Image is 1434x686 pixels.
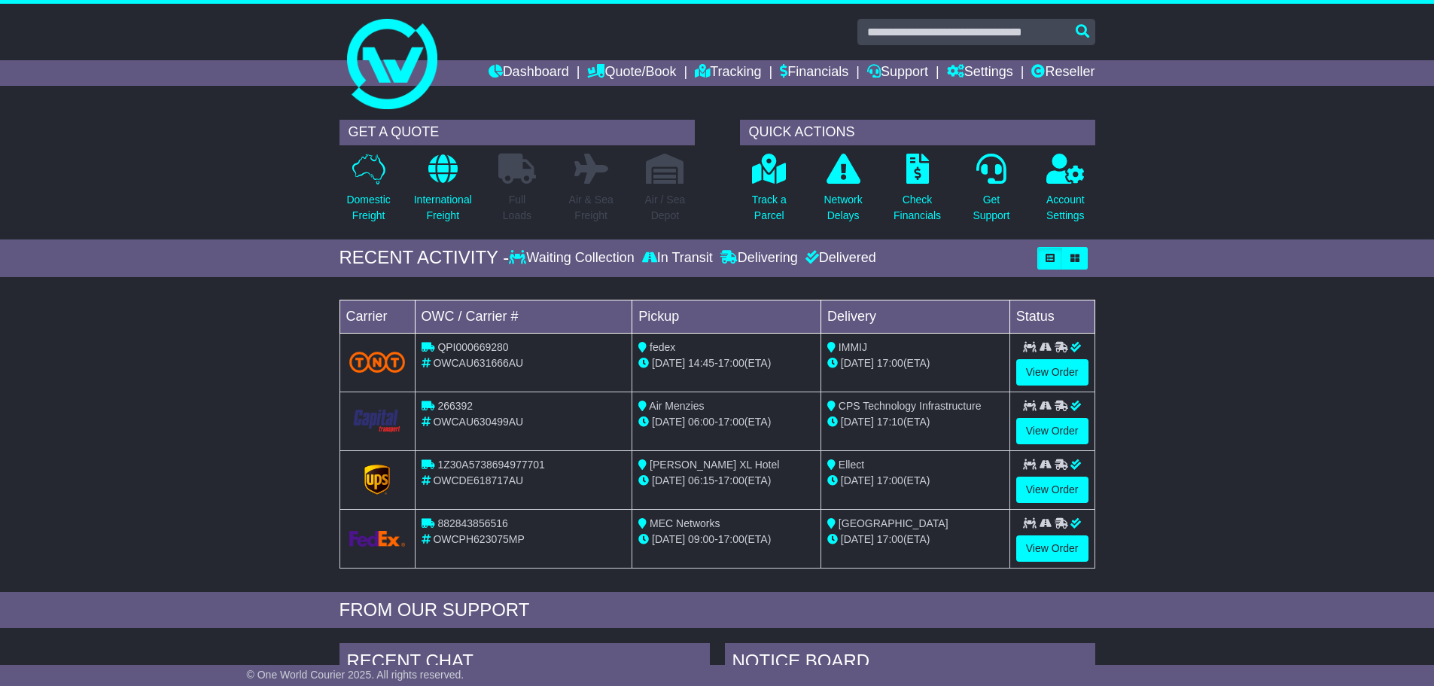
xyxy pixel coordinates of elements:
[1031,60,1095,86] a: Reseller
[645,192,686,224] p: Air / Sea Depot
[877,357,903,369] span: 17:00
[433,357,523,369] span: OWCAU631666AU
[973,192,1009,224] p: Get Support
[509,250,638,267] div: Waiting Collection
[638,532,814,547] div: - (ETA)
[413,153,473,232] a: InternationalFreight
[877,533,903,545] span: 17:00
[652,474,685,486] span: [DATE]
[247,669,464,681] span: © One World Courier 2025. All rights reserved.
[718,474,744,486] span: 17:00
[688,357,714,369] span: 14:45
[364,465,390,495] img: GetCarrierServiceLogo
[650,459,779,471] span: [PERSON_NAME] XL Hotel
[824,192,862,224] p: Network Delays
[1016,477,1088,503] a: View Order
[867,60,928,86] a: Support
[688,533,714,545] span: 09:00
[433,474,523,486] span: OWCDE618717AU
[877,474,903,486] span: 17:00
[751,153,787,232] a: Track aParcel
[841,474,874,486] span: [DATE]
[346,153,391,232] a: DomesticFreight
[1046,192,1085,224] p: Account Settings
[894,192,941,224] p: Check Financials
[638,414,814,430] div: - (ETA)
[437,341,508,353] span: QPI000669280
[688,416,714,428] span: 06:00
[437,400,473,412] span: 266392
[695,60,761,86] a: Tracking
[339,247,510,269] div: RECENT ACTIVITY -
[569,192,613,224] p: Air & Sea Freight
[415,300,632,333] td: OWC / Carrier #
[437,459,544,471] span: 1Z30A5738694977701
[433,533,524,545] span: OWCPH623075MP
[839,517,948,529] span: [GEOGRAPHIC_DATA]
[718,533,744,545] span: 17:00
[827,532,1003,547] div: (ETA)
[339,599,1095,621] div: FROM OUR SUPPORT
[414,192,472,224] p: International Freight
[489,60,569,86] a: Dashboard
[827,414,1003,430] div: (ETA)
[437,517,507,529] span: 882843856516
[638,250,717,267] div: In Transit
[339,120,695,145] div: GET A QUOTE
[1046,153,1085,232] a: AccountSettings
[346,192,390,224] p: Domestic Freight
[827,355,1003,371] div: (ETA)
[740,120,1095,145] div: QUICK ACTIONS
[349,531,406,547] img: GetCarrierServiceLogo
[947,60,1013,86] a: Settings
[688,474,714,486] span: 06:15
[652,533,685,545] span: [DATE]
[802,250,876,267] div: Delivered
[650,341,675,353] span: fedex
[339,643,710,684] div: RECENT CHAT
[339,300,415,333] td: Carrier
[841,416,874,428] span: [DATE]
[725,643,1095,684] div: NOTICE BOARD
[752,192,787,224] p: Track a Parcel
[972,153,1010,232] a: GetSupport
[717,250,802,267] div: Delivering
[1016,535,1088,562] a: View Order
[877,416,903,428] span: 17:10
[650,517,720,529] span: MEC Networks
[823,153,863,232] a: NetworkDelays
[821,300,1009,333] td: Delivery
[1016,359,1088,386] a: View Order
[638,355,814,371] div: - (ETA)
[632,300,821,333] td: Pickup
[349,407,406,435] img: CapitalTransport.png
[638,473,814,489] div: - (ETA)
[839,341,867,353] span: IMMIJ
[349,352,406,372] img: TNT_Domestic.png
[718,357,744,369] span: 17:00
[780,60,848,86] a: Financials
[1016,418,1088,444] a: View Order
[587,60,676,86] a: Quote/Book
[498,192,536,224] p: Full Loads
[652,416,685,428] span: [DATE]
[839,459,864,471] span: Ellect
[841,533,874,545] span: [DATE]
[893,153,942,232] a: CheckFinancials
[827,473,1003,489] div: (ETA)
[718,416,744,428] span: 17:00
[649,400,704,412] span: Air Menzies
[652,357,685,369] span: [DATE]
[1009,300,1095,333] td: Status
[841,357,874,369] span: [DATE]
[433,416,523,428] span: OWCAU630499AU
[839,400,982,412] span: CPS Technology Infrastructure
